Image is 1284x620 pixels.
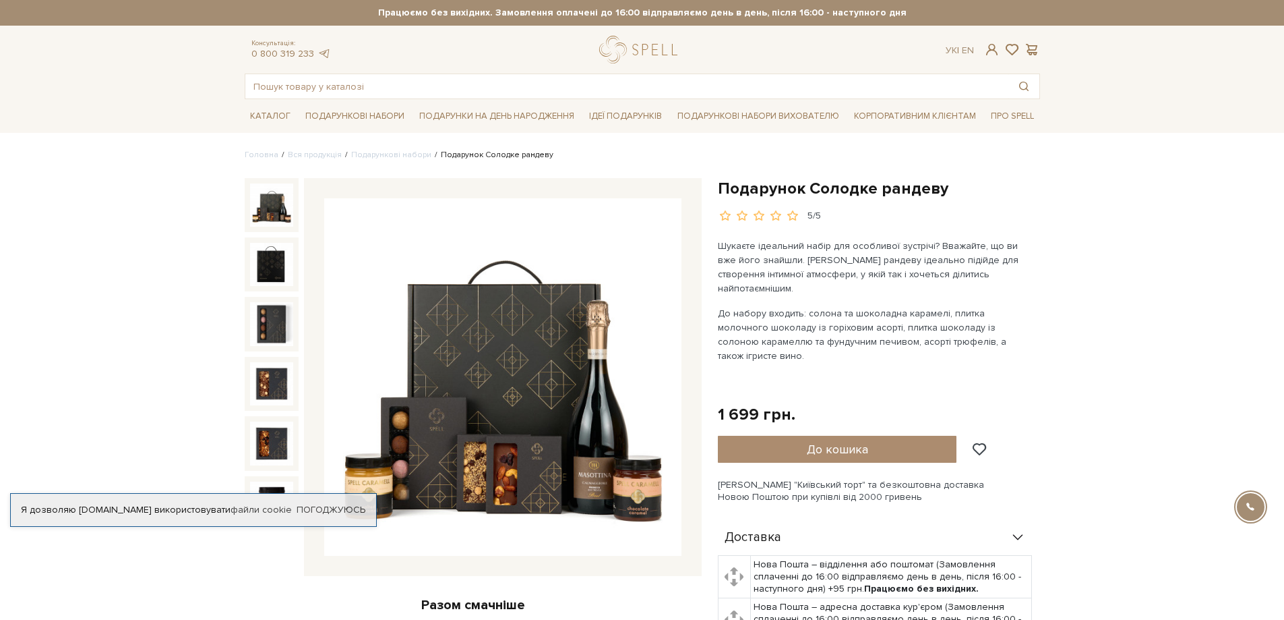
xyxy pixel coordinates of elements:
[584,106,667,127] a: Ідеї подарунків
[962,45,974,56] a: En
[599,36,683,63] a: logo
[946,45,974,57] div: Ук
[864,583,979,594] b: Працюємо без вихідних.
[245,7,1040,19] strong: Працюємо без вихідних. Замовлення оплачені до 16:00 відправляємо день в день, після 16:00 - насту...
[718,178,1040,199] h1: Подарунок Солодке рандеву
[672,105,845,128] a: Подарункові набори вихователю
[297,504,365,516] a: Погоджуюсь
[250,243,293,286] img: Подарунок Солодке рандеву
[718,239,1034,295] p: Шукаєте ідеальний набір для особливої зустрічі? Вважайте, що ви вже його знайшли. [PERSON_NAME] р...
[849,105,981,128] a: Корпоративним клієнтам
[725,532,781,544] span: Доставка
[718,404,795,425] div: 1 699 грн.
[431,149,553,161] li: Подарунок Солодке рандеву
[11,504,376,516] div: Я дозволяю [DOMAIN_NAME] використовувати
[250,184,293,227] img: Подарунок Солодке рандеву
[245,106,296,127] a: Каталог
[250,362,293,405] img: Подарунок Солодке рандеву
[251,39,331,48] span: Консультація:
[317,48,331,59] a: telegram
[250,422,293,465] img: Подарунок Солодке рандеву
[351,150,431,160] a: Подарункові набори
[807,210,821,223] div: 5/5
[251,48,314,59] a: 0 800 319 233
[288,150,342,160] a: Вся продукція
[231,504,292,515] a: файли cookie
[414,106,580,127] a: Подарунки на День народження
[250,482,293,525] img: Подарунок Солодке рандеву
[1008,74,1039,98] button: Пошук товару у каталозі
[957,45,959,56] span: |
[245,150,278,160] a: Головна
[300,106,410,127] a: Подарункові набори
[245,74,1008,98] input: Пошук товару у каталозі
[751,555,1032,598] td: Нова Пошта – відділення або поштомат (Замовлення сплаченні до 16:00 відправляємо день в день, піс...
[985,106,1039,127] a: Про Spell
[324,198,681,556] img: Подарунок Солодке рандеву
[718,436,957,463] button: До кошика
[718,479,1040,503] div: [PERSON_NAME] "Київський торт" та безкоштовна доставка Новою Поштою при купівлі від 2000 гривень
[245,596,702,614] div: Разом смачніше
[807,442,868,457] span: До кошика
[250,302,293,345] img: Подарунок Солодке рандеву
[718,306,1034,363] p: До набору входить: солона та шоколадна карамелі, плитка молочного шоколаду із горіховим асорті, п...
